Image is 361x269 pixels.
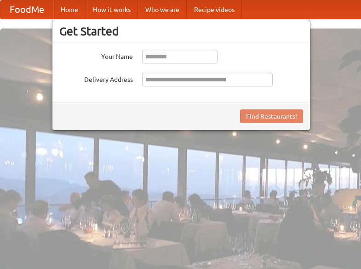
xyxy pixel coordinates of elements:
[59,73,133,84] label: Delivery Address
[59,24,303,38] h3: Get Started
[53,0,86,19] a: Home
[187,0,242,19] a: Recipe videos
[86,0,138,19] a: How it works
[0,0,53,19] a: FoodMe
[138,0,187,19] a: Who we are
[59,50,133,61] label: Your Name
[240,109,303,123] button: Find Restaurants!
